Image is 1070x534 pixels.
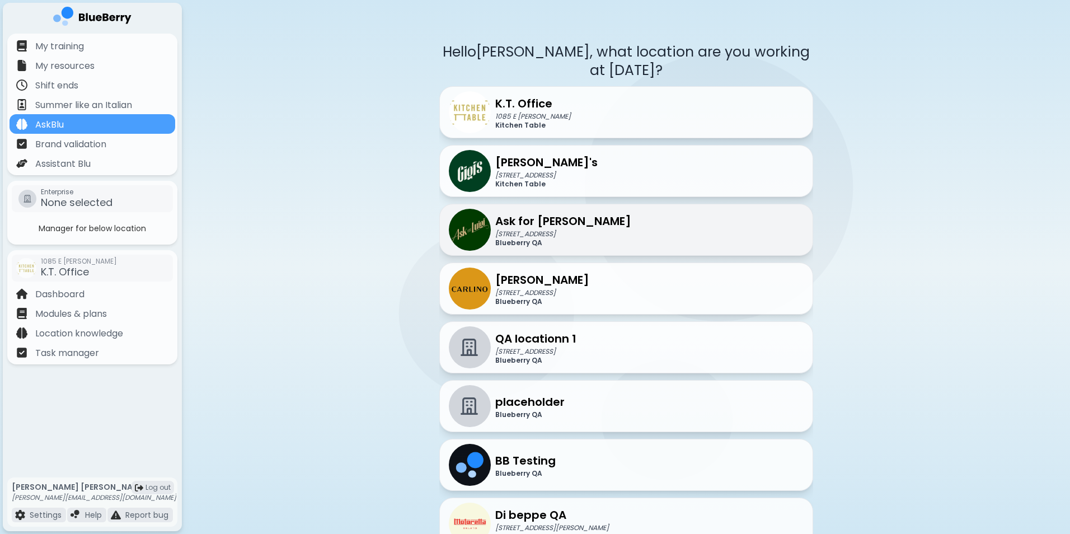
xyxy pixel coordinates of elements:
[16,308,27,319] img: file icon
[41,195,112,209] span: None selected
[495,297,589,306] p: Blueberry QA
[35,59,95,73] p: My resources
[35,288,85,301] p: Dashboard
[35,79,78,92] p: Shift ends
[449,91,491,133] img: company thumbnail
[449,268,491,310] img: company thumbnail
[449,444,491,486] img: company thumbnail
[15,510,25,520] img: file icon
[135,484,143,492] img: logout
[125,510,168,520] p: Report bug
[35,346,99,360] p: Task manager
[495,523,609,532] p: [STREET_ADDRESS][PERSON_NAME]
[495,469,556,478] p: Blueberry QA
[495,347,576,356] p: [STREET_ADDRESS]
[16,258,36,278] img: company thumbnail
[495,95,571,112] p: K.T. Office
[495,229,631,238] p: [STREET_ADDRESS]
[12,482,176,492] p: [PERSON_NAME] [PERSON_NAME]
[439,321,813,373] a: QA locationn 1[STREET_ADDRESS]Blueberry QA
[12,493,176,502] p: [PERSON_NAME][EMAIL_ADDRESS][DOMAIN_NAME]
[439,439,813,491] a: company thumbnailBB TestingBlueberry QA
[495,394,565,410] p: placeholder
[495,330,576,347] p: QA locationn 1
[495,288,589,297] p: [STREET_ADDRESS]
[495,410,565,419] p: Blueberry QA
[439,43,813,79] p: Hello [PERSON_NAME] , what location are you working at [DATE]?
[495,213,631,229] p: Ask for [PERSON_NAME]
[449,209,491,251] img: company thumbnail
[35,307,107,321] p: Modules & plans
[495,507,609,523] p: Di beppe QA
[35,40,84,53] p: My training
[495,356,576,365] p: Blueberry QA
[35,118,64,132] p: AskBlu
[495,171,598,180] p: [STREET_ADDRESS]
[16,60,27,71] img: file icon
[41,265,89,279] span: K.T. Office
[111,510,121,520] img: file icon
[146,483,171,492] span: Log out
[16,288,27,299] img: file icon
[41,188,112,196] span: Enterprise
[439,145,813,197] a: company thumbnail[PERSON_NAME]'s[STREET_ADDRESS]Kitchen Table
[439,263,813,315] a: company thumbnail[PERSON_NAME][STREET_ADDRESS]Blueberry QA
[495,112,571,121] p: 1085 E [PERSON_NAME]
[495,121,571,130] p: Kitchen Table
[495,238,631,247] p: Blueberry QA
[16,119,27,130] img: file icon
[16,327,27,339] img: file icon
[35,327,123,340] p: Location knowledge
[16,99,27,110] img: file icon
[439,204,813,256] a: company thumbnailAsk for [PERSON_NAME][STREET_ADDRESS]Blueberry QA
[16,138,27,149] img: file icon
[495,452,556,469] p: BB Testing
[35,138,106,151] p: Brand validation
[449,150,491,192] img: company thumbnail
[53,7,132,30] img: company logo
[30,510,62,520] p: Settings
[10,223,175,233] p: Manager for below location
[71,510,81,520] img: file icon
[85,510,102,520] p: Help
[495,154,598,171] p: [PERSON_NAME]'s
[35,157,91,171] p: Assistant Blu
[35,99,132,112] p: Summer like an Italian
[495,271,589,288] p: [PERSON_NAME]
[41,257,117,266] span: 1085 E [PERSON_NAME]
[439,380,813,432] a: placeholderBlueberry QA
[16,40,27,51] img: file icon
[16,79,27,91] img: file icon
[16,158,27,169] img: file icon
[495,180,598,189] p: Kitchen Table
[439,86,813,138] a: company thumbnailK.T. Office1085 E [PERSON_NAME]Kitchen Table
[16,347,27,358] img: file icon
